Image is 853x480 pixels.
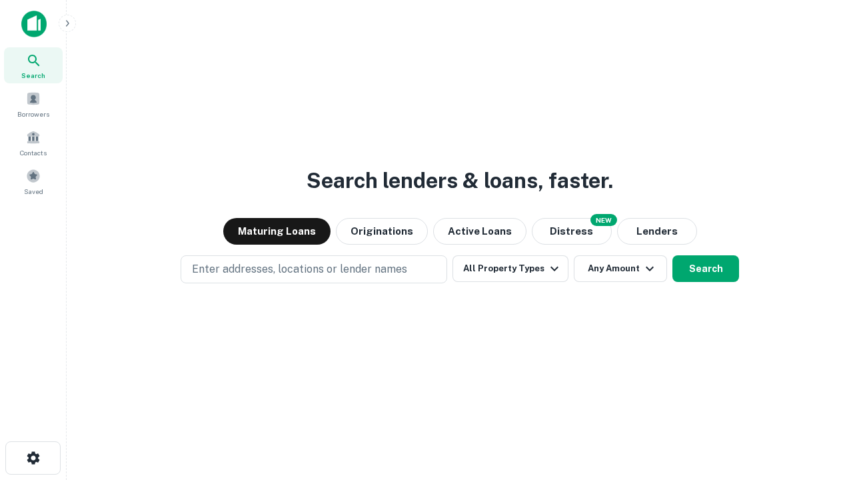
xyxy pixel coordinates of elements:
[4,163,63,199] a: Saved
[20,147,47,158] span: Contacts
[617,218,697,245] button: Lenders
[574,255,667,282] button: Any Amount
[532,218,612,245] button: Search distressed loans with lien and other non-mortgage details.
[181,255,447,283] button: Enter addresses, locations or lender names
[786,373,853,437] iframe: Chat Widget
[307,165,613,197] h3: Search lenders & loans, faster.
[4,47,63,83] a: Search
[590,214,617,226] div: NEW
[672,255,739,282] button: Search
[192,261,407,277] p: Enter addresses, locations or lender names
[24,186,43,197] span: Saved
[433,218,526,245] button: Active Loans
[21,11,47,37] img: capitalize-icon.png
[452,255,568,282] button: All Property Types
[223,218,331,245] button: Maturing Loans
[4,86,63,122] a: Borrowers
[4,125,63,161] a: Contacts
[21,70,45,81] span: Search
[17,109,49,119] span: Borrowers
[336,218,428,245] button: Originations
